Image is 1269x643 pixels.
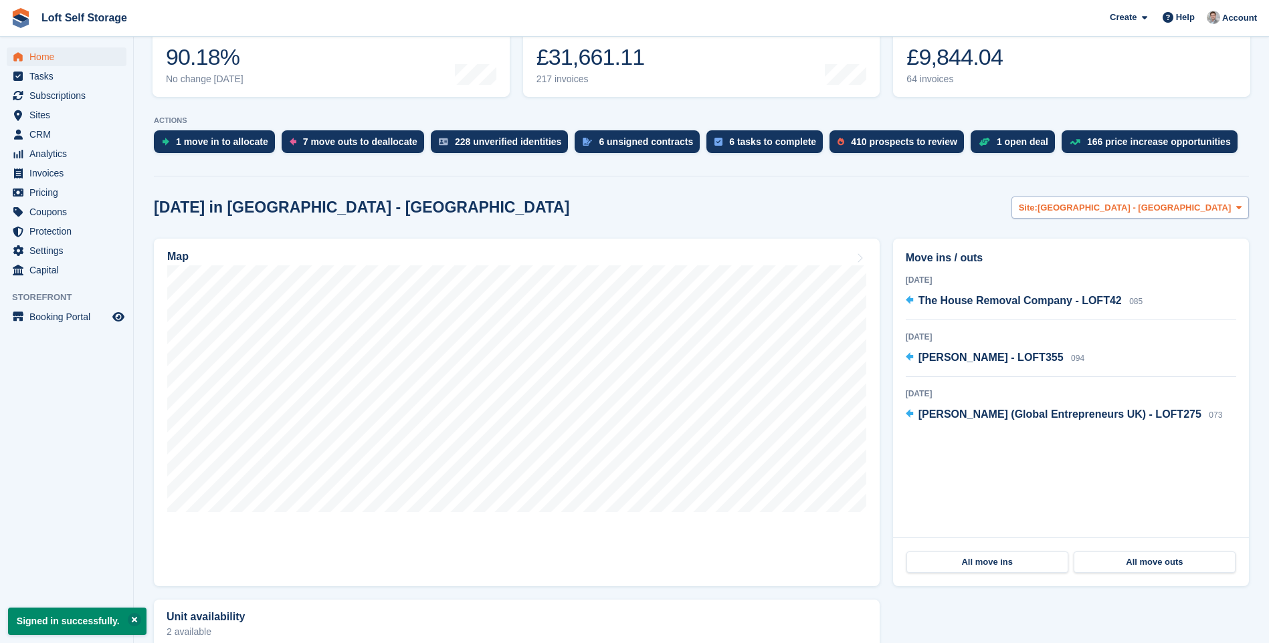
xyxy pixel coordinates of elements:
[1222,11,1257,25] span: Account
[29,67,110,86] span: Tasks
[706,130,829,160] a: 6 tasks to complete
[7,164,126,182] a: menu
[583,138,592,146] img: contract_signature_icon-13c848040528278c33f63329250d36e43548de30e8caae1d1a13099fd9432cc5.svg
[167,251,189,263] h2: Map
[29,106,110,124] span: Sites
[893,12,1250,97] a: Awaiting payment £9,844.04 64 invoices
[906,74,1003,85] div: 64 invoices
[1019,201,1038,215] span: Site:
[303,136,417,147] div: 7 move outs to deallocate
[851,136,957,147] div: 410 prospects to review
[166,74,243,85] div: No change [DATE]
[1209,410,1222,420] span: 073
[906,293,1143,310] a: The House Removal Company - LOFT42 085
[714,138,722,146] img: task-75834270c22a3079a89374b754ae025e5fb1db73e45f91037f5363f120a921f8.svg
[439,138,448,146] img: verify_identity-adf6edd0f0f0b5bbfe63781bf79b02c33cf7c696d77639b501bdc392416b5a36.svg
[918,295,1122,306] span: The House Removal Company - LOFT42
[575,130,706,160] a: 6 unsigned contracts
[7,86,126,105] a: menu
[829,130,971,160] a: 410 prospects to review
[29,241,110,260] span: Settings
[536,43,645,71] div: £31,661.11
[729,136,816,147] div: 6 tasks to complete
[29,164,110,182] span: Invoices
[110,309,126,325] a: Preview store
[282,130,431,160] a: 7 move outs to deallocate
[906,331,1236,343] div: [DATE]
[906,406,1223,424] a: [PERSON_NAME] (Global Entrepreneurs UK) - LOFT275 073
[167,611,245,623] h2: Unit availability
[154,199,569,217] h2: [DATE] in [GEOGRAPHIC_DATA] - [GEOGRAPHIC_DATA]
[290,138,296,146] img: move_outs_to_deallocate_icon-f764333ba52eb49d3ac5e1228854f67142a1ed5810a6f6cc68b1a99e826820c5.svg
[1062,130,1244,160] a: 166 price increase opportunities
[36,7,132,29] a: Loft Self Storage
[167,627,867,636] p: 2 available
[906,43,1003,71] div: £9,844.04
[1129,297,1143,306] span: 085
[431,130,575,160] a: 228 unverified identities
[7,222,126,241] a: menu
[7,261,126,279] a: menu
[29,307,110,326] span: Booking Portal
[7,125,126,144] a: menu
[918,408,1201,420] span: [PERSON_NAME] (Global Entrepreneurs UK) - LOFT275
[7,106,126,124] a: menu
[154,116,1249,125] p: ACTIONS
[7,67,126,86] a: menu
[29,183,110,202] span: Pricing
[455,136,562,147] div: 228 unverified identities
[29,86,110,105] span: Subscriptions
[997,136,1048,147] div: 1 open deal
[154,239,880,586] a: Map
[1176,11,1195,24] span: Help
[906,388,1236,400] div: [DATE]
[8,608,147,635] p: Signed in successfully.
[906,551,1068,573] a: All move ins
[523,12,880,97] a: Month-to-date sales £31,661.11 217 invoices
[7,144,126,163] a: menu
[1038,201,1231,215] span: [GEOGRAPHIC_DATA] - [GEOGRAPHIC_DATA]
[838,138,844,146] img: prospect-51fa495bee0391a8d652442698ab0144808aea92771e9ea1ae160a38d050c398.svg
[29,203,110,221] span: Coupons
[906,274,1236,286] div: [DATE]
[176,136,268,147] div: 1 move in to allocate
[29,47,110,66] span: Home
[29,125,110,144] span: CRM
[162,138,169,146] img: move_ins_to_allocate_icon-fdf77a2bb77ea45bf5b3d319d69a93e2d87916cf1d5bf7949dd705db3b84f3ca.svg
[971,130,1062,160] a: 1 open deal
[12,291,133,304] span: Storefront
[599,136,693,147] div: 6 unsigned contracts
[906,350,1084,367] a: [PERSON_NAME] - LOFT355 094
[1110,11,1137,24] span: Create
[1071,354,1084,363] span: 094
[7,183,126,202] a: menu
[906,250,1236,266] h2: Move ins / outs
[11,8,31,28] img: stora-icon-8386f47178a22dfd0bd8f6a31ec36ba5ce8667c1dd55bd0f319d3a0aa187defe.svg
[166,43,243,71] div: 90.18%
[1087,136,1231,147] div: 166 price increase opportunities
[1074,551,1236,573] a: All move outs
[7,307,126,326] a: menu
[918,352,1064,363] span: [PERSON_NAME] - LOFT355
[154,130,282,160] a: 1 move in to allocate
[29,222,110,241] span: Protection
[1011,197,1249,219] button: Site: [GEOGRAPHIC_DATA] - [GEOGRAPHIC_DATA]
[7,241,126,260] a: menu
[29,144,110,163] span: Analytics
[29,261,110,279] span: Capital
[7,203,126,221] a: menu
[536,74,645,85] div: 217 invoices
[7,47,126,66] a: menu
[1070,139,1080,145] img: price_increase_opportunities-93ffe204e8149a01c8c9dc8f82e8f89637d9d84a8eef4429ea346261dce0b2c0.svg
[1207,11,1220,24] img: Nik Williams
[979,137,990,146] img: deal-1b604bf984904fb50ccaf53a9ad4b4a5d6e5aea283cecdc64d6e3604feb123c2.svg
[153,12,510,97] a: Occupancy 90.18% No change [DATE]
